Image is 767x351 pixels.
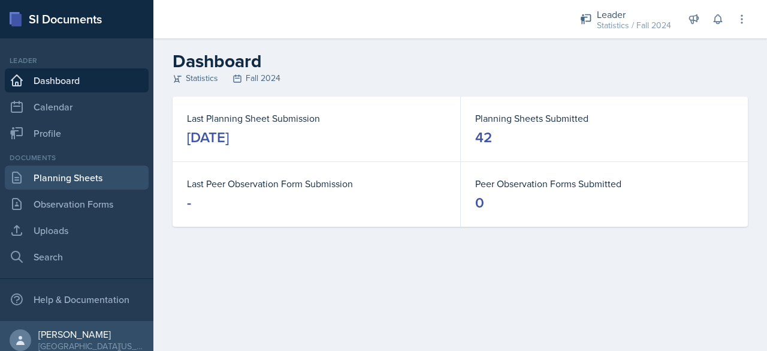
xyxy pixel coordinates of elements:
[475,128,492,147] div: 42
[5,68,149,92] a: Dashboard
[5,152,149,163] div: Documents
[475,193,484,212] div: 0
[5,192,149,216] a: Observation Forms
[173,72,748,85] div: Statistics Fall 2024
[173,50,748,72] h2: Dashboard
[187,193,191,212] div: -
[475,176,733,191] dt: Peer Observation Forms Submitted
[187,128,229,147] div: [DATE]
[187,111,446,125] dt: Last Planning Sheet Submission
[597,19,671,32] div: Statistics / Fall 2024
[5,245,149,269] a: Search
[475,111,733,125] dt: Planning Sheets Submitted
[5,218,149,242] a: Uploads
[5,166,149,190] a: Planning Sheets
[597,7,671,22] div: Leader
[5,287,149,311] div: Help & Documentation
[38,328,144,340] div: [PERSON_NAME]
[5,121,149,145] a: Profile
[5,95,149,119] a: Calendar
[187,176,446,191] dt: Last Peer Observation Form Submission
[5,55,149,66] div: Leader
